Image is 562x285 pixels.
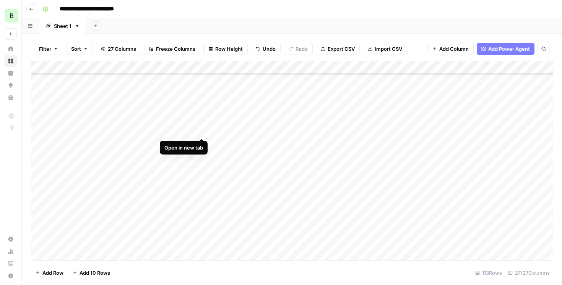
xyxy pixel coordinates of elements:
[251,43,281,55] button: Undo
[5,79,17,92] a: Opportunities
[296,45,308,53] span: Redo
[5,233,17,245] a: Settings
[472,267,505,279] div: 113 Rows
[203,43,248,55] button: Row Height
[5,92,17,104] a: Your Data
[215,45,243,53] span: Row Height
[10,11,13,20] span: B
[5,245,17,258] a: Usage
[5,258,17,270] a: Learning Hub
[439,45,469,53] span: Add Column
[31,267,68,279] button: Add Row
[54,22,71,30] div: Sheet 1
[42,269,63,277] span: Add Row
[39,18,86,34] a: Sheet 1
[284,43,313,55] button: Redo
[477,43,534,55] button: Add Power Agent
[488,45,530,53] span: Add Power Agent
[66,43,93,55] button: Sort
[71,45,81,53] span: Sort
[505,267,553,279] div: 27/27 Columns
[5,55,17,67] a: Browse
[39,45,51,53] span: Filter
[328,45,355,53] span: Export CSV
[316,43,360,55] button: Export CSV
[375,45,402,53] span: Import CSV
[80,269,110,277] span: Add 10 Rows
[68,267,115,279] button: Add 10 Rows
[5,67,17,79] a: Insights
[427,43,474,55] button: Add Column
[5,270,17,282] button: Help + Support
[164,144,203,151] div: Open in new tab
[34,43,63,55] button: Filter
[363,43,407,55] button: Import CSV
[263,45,276,53] span: Undo
[108,45,136,53] span: 27 Columns
[5,43,17,55] a: Home
[96,43,141,55] button: 27 Columns
[5,6,17,25] button: Workspace: Blindspot
[156,45,195,53] span: Freeze Columns
[144,43,200,55] button: Freeze Columns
